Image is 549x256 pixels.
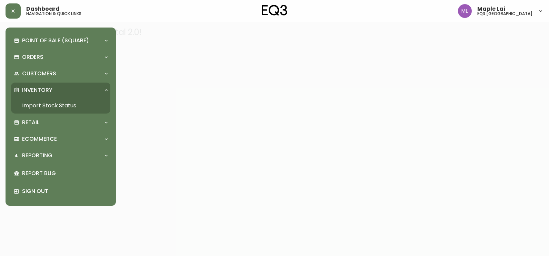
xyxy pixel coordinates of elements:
[477,6,505,12] span: Maple Lai
[22,70,56,77] p: Customers
[11,115,110,130] div: Retail
[22,119,39,126] p: Retail
[22,188,108,195] p: Sign Out
[22,37,89,44] p: Point of Sale (Square)
[11,182,110,200] div: Sign Out
[11,66,110,81] div: Customers
[22,170,108,177] p: Report Bug
[11,83,110,98] div: Inventory
[11,50,110,65] div: Orders
[26,12,81,16] h5: navigation & quick links
[11,164,110,182] div: Report Bug
[11,148,110,163] div: Reporting
[262,5,287,16] img: logo
[458,4,472,18] img: 61e28cffcf8cc9f4e300d877dd684943
[22,53,43,61] p: Orders
[11,98,110,114] a: Import Stock Status
[22,135,57,143] p: Ecommerce
[477,12,532,16] h5: eq3 [GEOGRAPHIC_DATA]
[22,152,52,159] p: Reporting
[26,6,60,12] span: Dashboard
[11,33,110,48] div: Point of Sale (Square)
[22,86,52,94] p: Inventory
[11,131,110,147] div: Ecommerce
